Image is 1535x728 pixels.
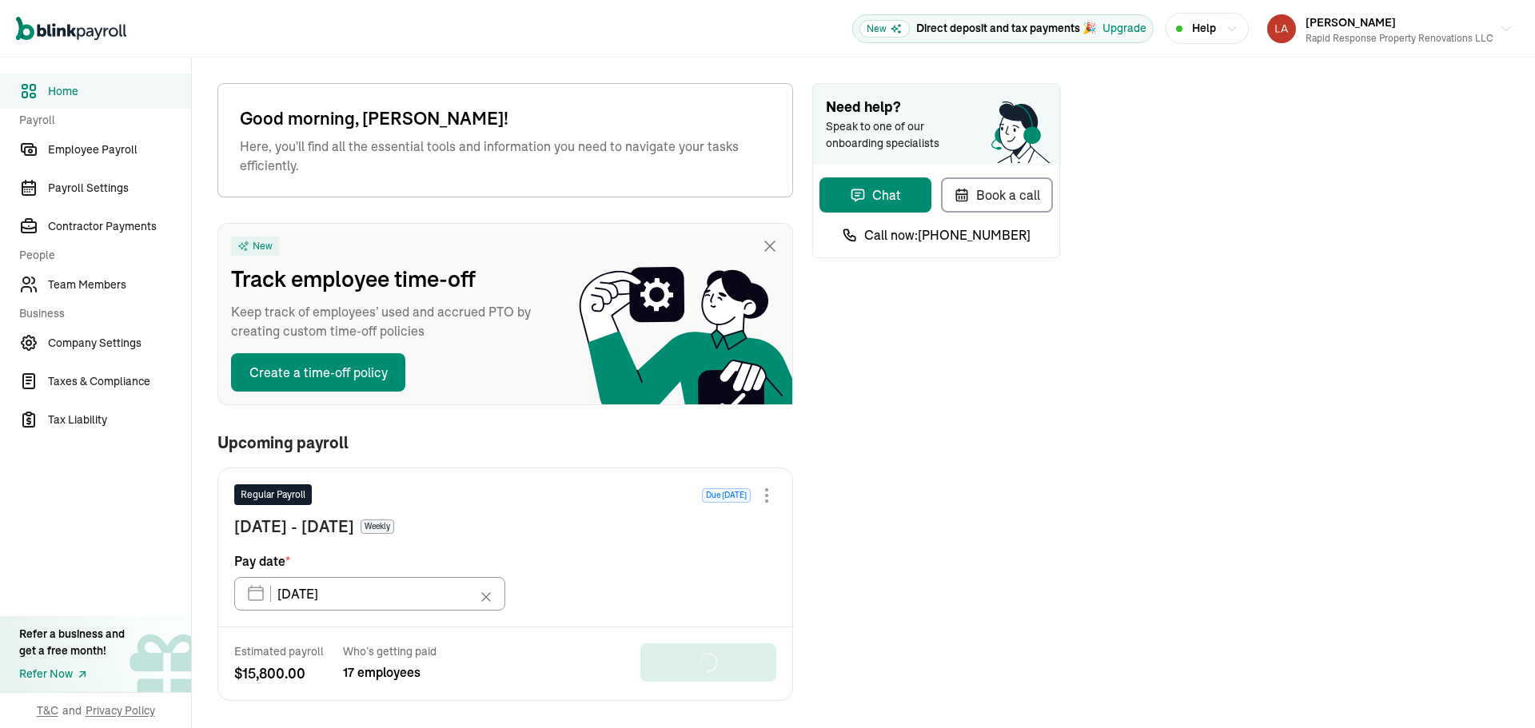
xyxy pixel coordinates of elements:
[231,353,405,392] button: Create a time-off policy
[19,626,125,659] div: Refer a business and get a free month!
[241,487,305,502] span: Regular Payroll
[19,305,181,322] span: Business
[954,185,1040,205] div: Book a call
[48,83,191,100] span: Home
[1306,31,1493,46] div: Rapid Response Property Renovations LLC
[819,177,931,213] button: Chat
[234,643,324,659] span: Estimated payroll
[864,225,1031,245] span: Call now: [PHONE_NUMBER]
[1192,20,1216,37] span: Help
[48,335,191,352] span: Company Settings
[234,577,505,611] input: XX/XX/XX
[826,97,1047,118] span: Need help?
[253,240,273,253] span: New
[361,519,394,534] span: Weekly
[343,643,437,659] span: Who’s getting paid
[850,185,901,205] div: Chat
[702,488,751,503] span: Due [DATE]
[48,373,191,390] span: Taxes & Compliance
[1102,20,1146,37] button: Upgrade
[1261,9,1519,49] button: [PERSON_NAME]Rapid Response Property Renovations LLC
[941,177,1053,213] button: Book a call
[343,662,437,682] span: 17 employees
[86,702,155,718] span: Privacy Policy
[1455,651,1535,728] iframe: Chat Widget
[217,434,349,452] span: Upcoming payroll
[48,276,191,293] span: Team Members
[48,218,191,235] span: Contractor Payments
[234,662,324,684] span: $ 15,800.00
[234,551,290,571] span: Pay date
[231,262,551,296] span: Track employee time-off
[698,652,719,673] img: loader
[48,180,191,197] span: Payroll Settings
[1166,13,1249,44] button: Help
[240,137,771,175] span: Here, you'll find all the essential tools and information you need to navigate your tasks efficie...
[826,118,962,152] span: Speak to one of our onboarding specialists
[16,6,126,52] nav: Global
[231,302,551,340] span: Keep track of employees’ used and accrued PTO by creating custom time-off policies
[916,20,1096,37] p: Direct deposit and tax payments 🎉
[859,20,910,38] span: New
[234,515,354,539] span: [DATE] - [DATE]
[48,141,191,158] span: Employee Payroll
[1306,15,1396,30] span: [PERSON_NAME]
[240,105,771,132] span: Good morning, [PERSON_NAME]!
[37,702,58,718] span: T&C
[19,666,125,682] a: Refer Now
[19,112,181,129] span: Payroll
[48,412,191,428] span: Tax Liability
[19,247,181,264] span: People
